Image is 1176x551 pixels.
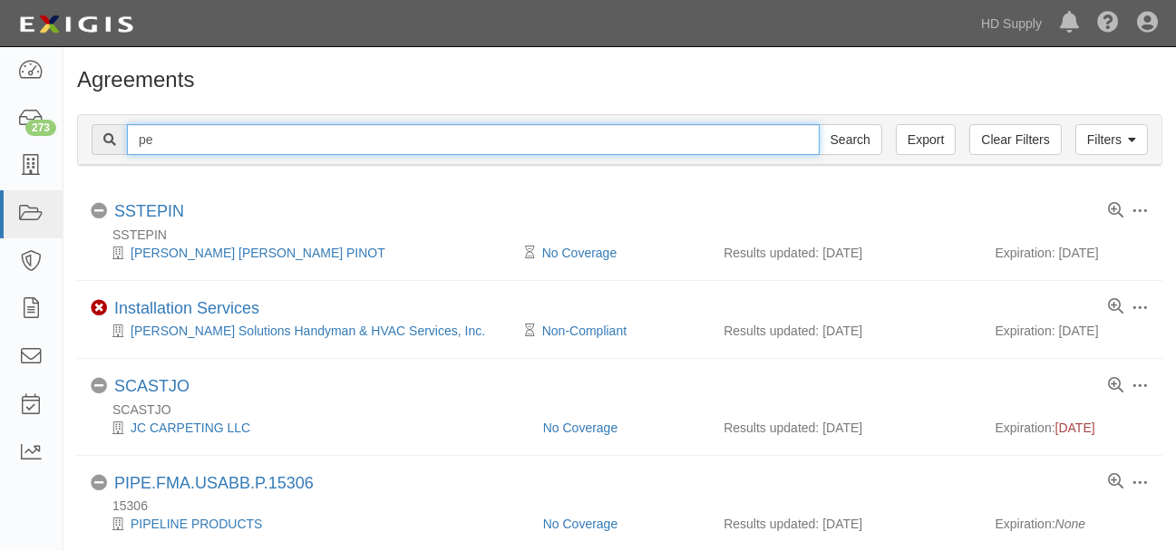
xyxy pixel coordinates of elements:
a: Filters [1075,124,1148,155]
a: [PERSON_NAME] [PERSON_NAME] PINOT [131,246,385,260]
div: PIPELINE PRODUCTS [91,515,530,533]
a: JC CARPETING LLC [131,420,250,435]
a: Clear Filters [969,124,1061,155]
div: Expiration: [DATE] [996,322,1150,340]
div: SSTEPIN [114,202,184,222]
i: No Coverage [91,475,107,491]
div: 273 [25,120,56,136]
i: Pending Review [525,246,535,259]
a: No Coverage [543,420,618,435]
a: No Coverage [543,517,618,531]
a: View results summary [1108,299,1123,315]
a: No Coverage [542,246,617,260]
div: PIPE.FMA.USABB.P.15306 [114,474,314,494]
input: Search [127,124,820,155]
div: SCASTJO [114,377,190,397]
h1: Agreements [77,68,1162,92]
a: View results summary [1108,378,1123,394]
div: Results updated: [DATE] [724,419,967,437]
div: Results updated: [DATE] [724,515,967,533]
input: Search [819,124,882,155]
div: JC CARPETING LLC [91,419,530,437]
a: View results summary [1108,474,1123,490]
a: PIPELINE PRODUCTS [131,517,262,531]
div: Results updated: [DATE] [724,244,967,262]
a: PIPE.FMA.USABB.P.15306 [114,474,314,492]
div: SSTEPIN [91,226,1162,244]
div: 15306 [91,497,1162,515]
a: HD Supply [972,5,1051,42]
div: Installation Services [114,299,259,319]
em: None [1055,517,1085,531]
a: [PERSON_NAME] Solutions Handyman & HVAC Services, Inc. [131,324,485,338]
a: Installation Services [114,299,259,317]
i: Help Center - Complianz [1097,13,1119,34]
div: STEPHANIE LIZETH PINOT [91,244,530,262]
i: No Coverage [91,203,107,219]
div: Expiration: [996,419,1150,437]
a: SSTEPIN [114,202,184,220]
div: SCASTJO [91,401,1162,419]
div: Expiration: [DATE] [996,244,1150,262]
div: Expiration: [996,515,1150,533]
div: Results updated: [DATE] [724,322,967,340]
a: Export [896,124,956,155]
img: logo-5460c22ac91f19d4615b14bd174203de0afe785f0fc80cf4dbbc73dc1793850b.png [14,8,139,41]
a: View results summary [1108,203,1123,219]
i: Pending Review [525,324,535,337]
a: SCASTJO [114,377,190,395]
div: Pepin Solutions Handyman & HVAC Services, Inc. [91,322,530,340]
a: Non-Compliant [542,324,627,338]
i: No Coverage [91,378,107,394]
i: Non-Compliant [91,300,107,316]
span: [DATE] [1055,420,1095,435]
